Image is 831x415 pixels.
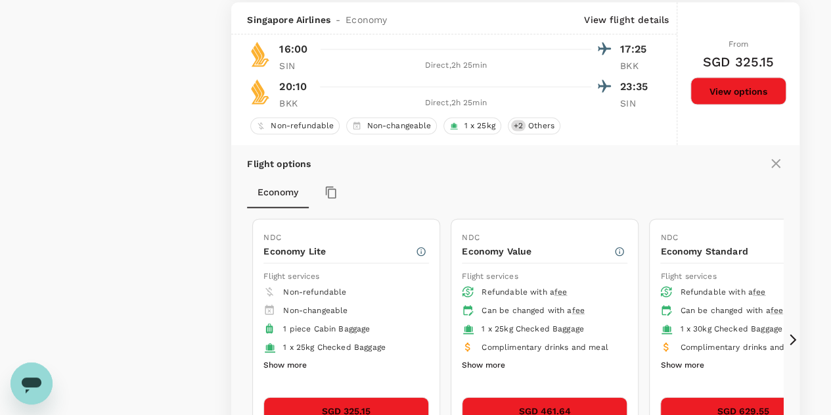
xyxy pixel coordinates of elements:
span: fee [770,306,782,315]
p: Economy Lite [263,245,415,258]
span: - [330,13,346,26]
iframe: Button to launch messaging window [11,362,53,404]
div: Direct , 2h 25min [320,97,591,110]
button: Economy [247,177,309,208]
span: Complimentary drinks and meal [680,343,806,352]
img: SQ [247,79,273,105]
p: Flight options [247,157,311,170]
span: Non-refundable [265,120,339,132]
span: NDC [263,233,281,242]
div: Non-refundable [250,118,340,135]
button: Show more [462,357,505,374]
div: Refundable with a [680,286,815,299]
div: Non-changeable [346,118,437,135]
span: Non-changeable [361,120,436,132]
button: Show more [660,357,704,374]
p: 20:10 [279,79,307,95]
p: SIN [279,59,312,72]
span: 1 x 25kg Checked Baggage [482,324,584,333]
span: Non-refundable [283,287,346,297]
span: Non-changeable [283,306,348,315]
span: 1 x 25kg [459,120,500,132]
span: fee [753,287,765,297]
span: 1 x 25kg Checked Baggage [283,343,386,352]
div: 1 x 25kg [443,118,501,135]
p: Economy Standard [660,245,812,258]
span: Others [523,120,560,132]
div: Refundable with a [482,286,617,299]
p: SIN [620,97,653,110]
div: +2Others [508,118,560,135]
span: fee [554,287,567,297]
span: NDC [660,233,677,242]
p: BKK [620,59,653,72]
span: From [729,39,749,49]
span: Flight services [462,272,518,281]
img: SQ [247,41,273,68]
p: View flight details [584,13,669,26]
span: Complimentary drinks and meal [482,343,608,352]
p: BKK [279,97,312,110]
span: Economy [346,13,387,26]
h6: SGD 325.15 [703,51,775,72]
p: 17:25 [620,41,653,57]
div: Can be changed with a [482,305,617,318]
span: NDC [462,233,479,242]
div: Can be changed with a [680,305,815,318]
span: Flight services [660,272,716,281]
div: Direct , 2h 25min [320,59,591,72]
span: Singapore Airlines [247,13,330,26]
span: 1 piece Cabin Baggage [283,324,370,333]
button: View options [690,78,786,105]
button: Show more [263,357,307,374]
span: Flight services [263,272,319,281]
span: 1 x 30kg Checked Baggage [680,324,782,333]
p: 23:35 [620,79,653,95]
span: fee [572,306,584,315]
p: Economy Value [462,245,614,258]
span: + 2 [511,120,526,132]
p: 16:00 [279,41,307,57]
